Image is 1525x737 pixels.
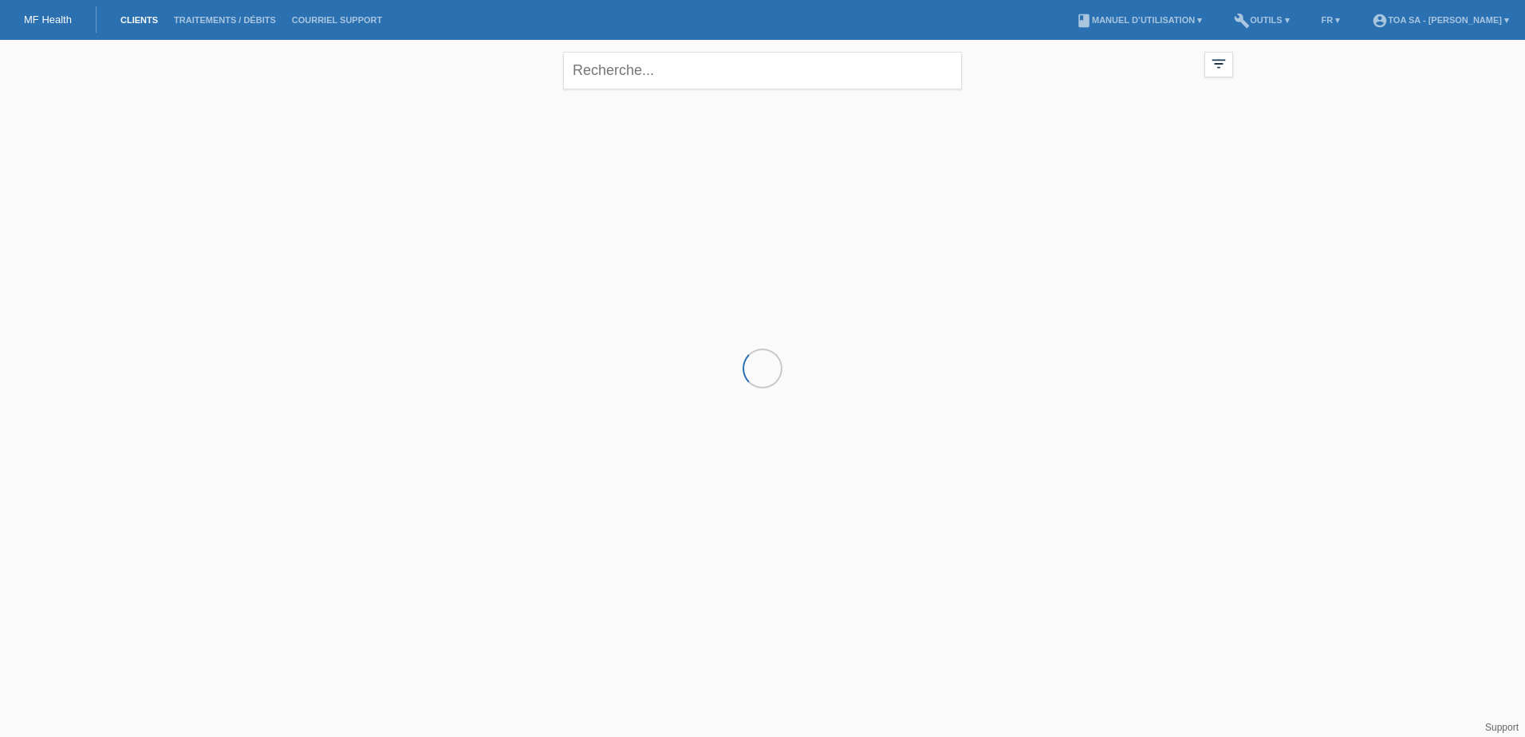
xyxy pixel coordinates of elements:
input: Recherche... [563,52,962,89]
a: buildOutils ▾ [1226,15,1297,25]
i: account_circle [1372,13,1388,29]
a: FR ▾ [1314,15,1349,25]
i: build [1234,13,1250,29]
i: book [1076,13,1092,29]
a: bookManuel d’utilisation ▾ [1068,15,1210,25]
a: account_circleTOA SA - [PERSON_NAME] ▾ [1364,15,1517,25]
a: MF Health [24,14,72,26]
a: Support [1485,722,1519,733]
a: Courriel Support [284,15,390,25]
a: Clients [112,15,166,25]
a: Traitements / débits [166,15,284,25]
i: filter_list [1210,55,1227,73]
